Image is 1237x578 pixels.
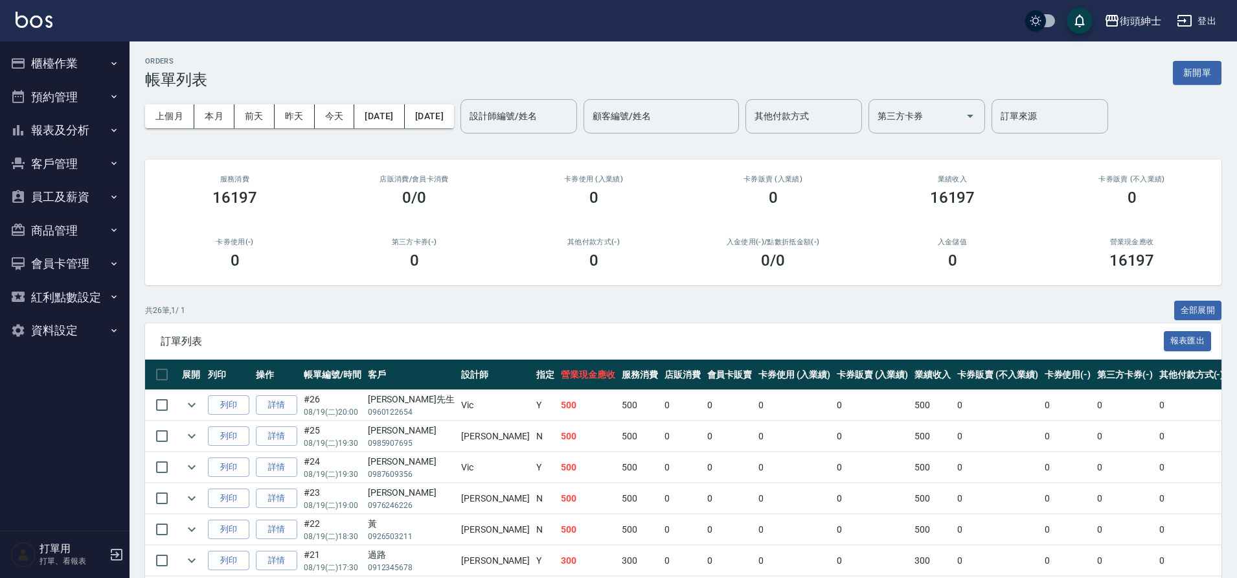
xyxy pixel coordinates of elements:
[5,214,124,248] button: 商品管理
[182,395,201,415] button: expand row
[878,238,1027,246] h2: 入金儲值
[304,531,361,542] p: 08/19 (二) 18:30
[368,406,455,418] p: 0960122654
[755,390,834,421] td: 0
[618,360,661,390] th: 服務消費
[1094,421,1156,452] td: 0
[1156,514,1227,545] td: 0
[911,514,954,545] td: 500
[558,452,618,483] td: 500
[558,514,618,545] td: 500
[304,468,361,480] p: 08/19 (二) 19:30
[304,406,361,418] p: 08/19 (二) 20:00
[589,189,598,207] h3: 0
[410,251,419,270] h3: 0
[1094,483,1156,514] td: 0
[402,189,426,207] h3: 0/0
[558,421,618,452] td: 500
[519,175,668,183] h2: 卡券使用 (入業績)
[182,457,201,477] button: expand row
[954,360,1041,390] th: 卡券販賣 (不入業績)
[458,546,533,576] td: [PERSON_NAME]
[194,104,234,128] button: 本月
[533,421,558,452] td: N
[1156,360,1227,390] th: 其他付款方式(-)
[704,360,756,390] th: 會員卡販賣
[5,247,124,281] button: 會員卡管理
[618,483,661,514] td: 500
[661,452,704,483] td: 0
[253,360,301,390] th: 操作
[1120,13,1161,29] div: 街頭紳士
[5,147,124,181] button: 客戶管理
[1094,360,1156,390] th: 第三方卡券(-)
[458,360,533,390] th: 設計師
[533,483,558,514] td: N
[954,390,1041,421] td: 0
[661,390,704,421] td: 0
[954,483,1041,514] td: 0
[954,421,1041,452] td: 0
[256,457,297,478] a: 詳情
[365,360,458,390] th: 客戶
[911,360,954,390] th: 業績收入
[699,238,847,246] h2: 入金使用(-) /點數折抵金額(-)
[704,390,756,421] td: 0
[930,189,975,207] h3: 16197
[1156,390,1227,421] td: 0
[1041,452,1095,483] td: 0
[256,426,297,446] a: 詳情
[161,335,1164,348] span: 訂單列表
[340,175,488,183] h2: 店販消費 /會員卡消費
[1156,421,1227,452] td: 0
[1041,514,1095,545] td: 0
[878,175,1027,183] h2: 業績收入
[458,452,533,483] td: Vic
[948,251,957,270] h3: 0
[458,421,533,452] td: [PERSON_NAME]
[256,520,297,540] a: 詳情
[458,483,533,514] td: [PERSON_NAME]
[755,452,834,483] td: 0
[315,104,355,128] button: 今天
[704,421,756,452] td: 0
[304,562,361,573] p: 08/19 (二) 17:30
[834,483,912,514] td: 0
[304,500,361,511] p: 08/19 (二) 19:00
[354,104,404,128] button: [DATE]
[1172,9,1221,33] button: 登出
[1041,390,1095,421] td: 0
[5,47,124,80] button: 櫃檯作業
[533,546,558,576] td: Y
[145,57,207,65] h2: ORDERS
[182,551,201,570] button: expand row
[558,360,618,390] th: 營業現金應收
[234,104,275,128] button: 前天
[911,452,954,483] td: 500
[704,483,756,514] td: 0
[16,12,52,28] img: Logo
[10,542,36,568] img: Person
[304,437,361,449] p: 08/19 (二) 19:30
[1041,546,1095,576] td: 0
[301,390,365,421] td: #26
[911,546,954,576] td: 300
[589,251,598,270] h3: 0
[208,489,249,509] button: 列印
[5,314,124,347] button: 資料設定
[208,457,249,478] button: 列印
[618,390,661,421] td: 500
[161,175,309,183] h3: 服務消費
[834,360,912,390] th: 卡券販賣 (入業績)
[182,489,201,508] button: expand row
[368,562,455,573] p: 0912345678
[368,531,455,542] p: 0926503211
[368,468,455,480] p: 0987609356
[911,483,954,514] td: 500
[704,452,756,483] td: 0
[1094,390,1156,421] td: 0
[954,452,1041,483] td: 0
[368,500,455,511] p: 0976246226
[368,486,455,500] div: [PERSON_NAME]
[533,452,558,483] td: Y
